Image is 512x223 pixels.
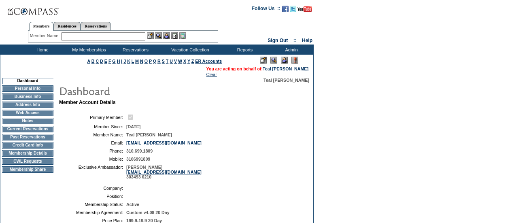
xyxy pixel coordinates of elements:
td: Reports [221,45,267,55]
a: E [104,59,107,64]
td: Past Reservations [2,134,53,140]
span: Active [126,202,139,207]
a: W [178,59,182,64]
span: Teal [PERSON_NAME] [263,78,309,83]
td: Membership Details [2,150,53,157]
td: Membership Share [2,166,53,173]
a: Subscribe to our YouTube Channel [297,8,312,13]
td: Personal Info [2,85,53,92]
a: G [112,59,115,64]
td: Notes [2,118,53,124]
img: Follow us on Twitter [290,6,296,12]
a: Residences [53,22,81,30]
td: Address Info [2,102,53,108]
td: Dashboard [2,78,53,84]
a: Teal [PERSON_NAME] [263,66,308,71]
a: Help [302,38,312,43]
td: Web Access [2,110,53,116]
a: P [149,59,152,64]
td: Mobile: [62,157,123,161]
a: Clear [206,72,217,77]
a: B [91,59,95,64]
a: M [135,59,139,64]
a: I [121,59,122,64]
a: ER Accounts [195,59,222,64]
td: Reservations [111,45,158,55]
span: 310.699.1809 [126,149,153,153]
td: Membership Agreement: [62,210,123,215]
a: O [144,59,148,64]
a: R [157,59,161,64]
a: N [140,59,143,64]
a: Follow us on Twitter [290,8,296,13]
img: Impersonate [281,57,288,64]
img: View Mode [270,57,277,64]
a: Y [187,59,190,64]
a: Q [153,59,156,64]
span: 199.9-19.9 20 Day [126,218,162,223]
span: Teal [PERSON_NAME] [126,132,172,137]
td: Member Name: [62,132,123,137]
td: Phone: [62,149,123,153]
img: View [155,32,162,39]
a: Reservations [81,22,111,30]
td: Follow Us :: [252,5,280,15]
a: J [123,59,126,64]
a: T [166,59,169,64]
a: F [108,59,111,64]
td: CWL Requests [2,158,53,165]
td: My Memberships [65,45,111,55]
span: You are acting on behalf of: [206,66,308,71]
span: Custom v4.08 20 Day [126,210,170,215]
img: Reservations [171,32,178,39]
img: Become our fan on Facebook [282,6,289,12]
td: Current Reservations [2,126,53,132]
a: [EMAIL_ADDRESS][DOMAIN_NAME] [126,170,202,174]
td: Admin [267,45,314,55]
span: [PERSON_NAME] 303493 6210 [126,165,202,179]
img: pgTtlDashboard.gif [59,83,221,99]
img: b_edit.gif [147,32,154,39]
td: Home [18,45,65,55]
td: Membership Status: [62,202,123,207]
a: A [87,59,90,64]
img: Log Concern/Member Elevation [291,57,298,64]
a: Sign Out [268,38,288,43]
a: H [117,59,120,64]
td: Exclusive Ambassador: [62,165,123,179]
a: Z [191,59,194,64]
td: Primary Member: [62,113,123,121]
a: S [162,59,165,64]
a: Become our fan on Facebook [282,8,289,13]
img: Subscribe to our YouTube Channel [297,6,312,12]
a: V [174,59,177,64]
img: b_calculator.gif [179,32,186,39]
b: Member Account Details [59,100,116,105]
a: X [183,59,186,64]
span: :: [293,38,297,43]
a: D [100,59,103,64]
a: [EMAIL_ADDRESS][DOMAIN_NAME] [126,140,202,145]
span: [DATE] [126,124,140,129]
div: Member Name: [30,32,61,39]
a: L [132,59,134,64]
td: Member Since: [62,124,123,129]
td: Credit Card Info [2,142,53,149]
td: Business Info [2,93,53,100]
img: Edit Mode [260,57,267,64]
a: C [96,59,99,64]
img: Impersonate [163,32,170,39]
td: Vacation Collection [158,45,221,55]
a: Members [29,22,54,31]
a: U [170,59,173,64]
span: 3106991809 [126,157,150,161]
td: Email: [62,140,123,145]
td: Position: [62,194,123,199]
td: Company: [62,186,123,191]
td: Price Plan: [62,218,123,223]
a: K [127,59,130,64]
